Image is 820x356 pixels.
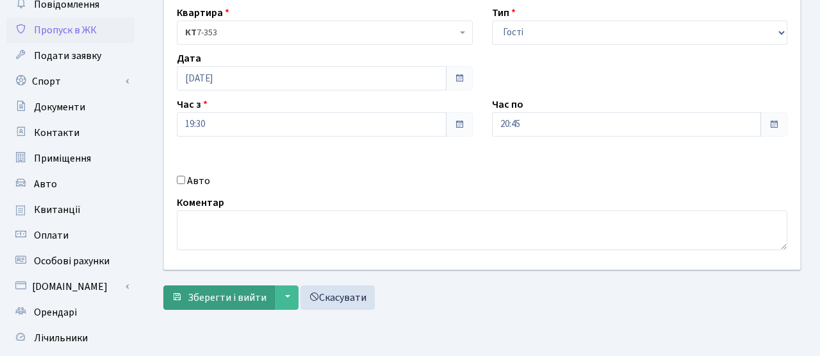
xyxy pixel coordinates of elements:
span: Документи [34,100,85,114]
a: Авто [6,171,135,197]
span: Пропуск в ЖК [34,23,97,37]
span: Подати заявку [34,49,101,63]
span: <b>КТ</b>&nbsp;&nbsp;&nbsp;&nbsp;7-353 [185,26,457,39]
span: Зберегти і вийти [188,291,266,305]
label: Квартира [177,5,229,21]
a: Документи [6,94,135,120]
a: Лічильники [6,325,135,351]
span: <b>КТ</b>&nbsp;&nbsp;&nbsp;&nbsp;7-353 [177,21,473,45]
a: Пропуск в ЖК [6,17,135,43]
a: [DOMAIN_NAME] [6,274,135,300]
a: Особові рахунки [6,248,135,274]
label: Тип [492,5,516,21]
label: Час з [177,97,208,112]
a: Спорт [6,69,135,94]
a: Оплати [6,223,135,248]
label: Авто [187,173,210,189]
a: Контакти [6,120,135,146]
span: Контакти [34,126,79,140]
span: Лічильники [34,331,88,345]
button: Зберегти і вийти [163,285,275,310]
span: Приміщення [34,151,91,165]
span: Оплати [34,228,69,242]
a: Орендарі [6,300,135,325]
a: Подати заявку [6,43,135,69]
label: Час по [492,97,523,112]
a: Квитанції [6,197,135,223]
label: Коментар [177,195,224,210]
b: КТ [185,26,197,39]
a: Скасувати [300,285,375,310]
span: Особові рахунки [34,254,110,268]
label: Дата [177,51,201,66]
span: Авто [34,177,57,191]
span: Орендарі [34,305,77,319]
span: Квитанції [34,203,81,217]
a: Приміщення [6,146,135,171]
